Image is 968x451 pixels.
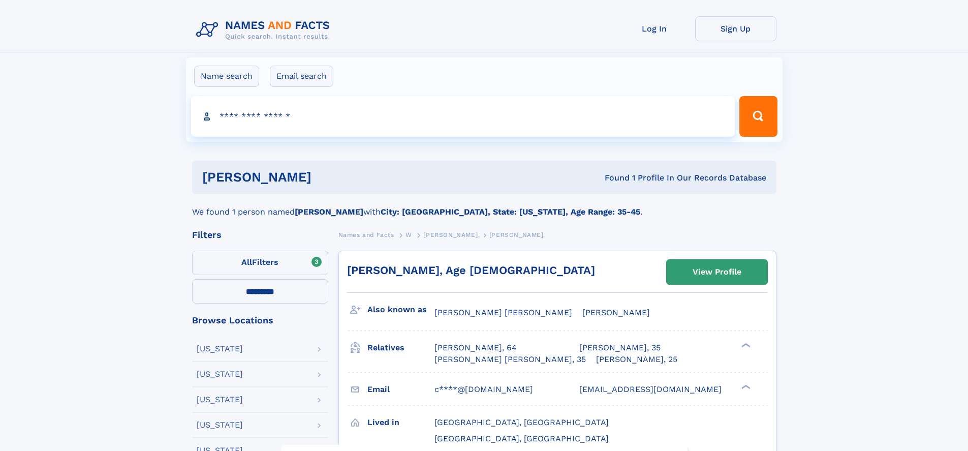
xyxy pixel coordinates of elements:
[693,260,741,284] div: View Profile
[381,207,640,217] b: City: [GEOGRAPHIC_DATA], State: [US_STATE], Age Range: 35-45
[270,66,333,87] label: Email search
[695,16,776,41] a: Sign Up
[367,414,434,431] h3: Lived in
[579,342,661,353] a: [PERSON_NAME], 35
[295,207,363,217] b: [PERSON_NAME]
[367,381,434,398] h3: Email
[739,383,751,390] div: ❯
[434,308,572,317] span: [PERSON_NAME] [PERSON_NAME]
[192,316,328,325] div: Browse Locations
[434,417,609,427] span: [GEOGRAPHIC_DATA], [GEOGRAPHIC_DATA]
[405,231,412,238] span: W
[338,228,394,241] a: Names and Facts
[434,342,517,353] a: [PERSON_NAME], 64
[192,251,328,275] label: Filters
[596,354,677,365] a: [PERSON_NAME], 25
[197,370,243,378] div: [US_STATE]
[582,308,650,317] span: [PERSON_NAME]
[434,354,586,365] a: [PERSON_NAME] [PERSON_NAME], 35
[739,342,751,349] div: ❯
[194,66,259,87] label: Name search
[434,434,609,443] span: [GEOGRAPHIC_DATA], [GEOGRAPHIC_DATA]
[241,257,252,267] span: All
[489,231,544,238] span: [PERSON_NAME]
[579,384,722,394] span: [EMAIL_ADDRESS][DOMAIN_NAME]
[192,16,338,44] img: Logo Names and Facts
[739,96,777,137] button: Search Button
[667,260,767,284] a: View Profile
[614,16,695,41] a: Log In
[423,228,478,241] a: [PERSON_NAME]
[347,264,595,277] a: [PERSON_NAME], Age [DEMOGRAPHIC_DATA]
[192,194,776,218] div: We found 1 person named with .
[192,230,328,239] div: Filters
[202,171,458,184] h1: [PERSON_NAME]
[423,231,478,238] span: [PERSON_NAME]
[367,301,434,318] h3: Also known as
[458,172,766,184] div: Found 1 Profile In Our Records Database
[197,396,243,404] div: [US_STATE]
[191,96,735,137] input: search input
[197,345,243,353] div: [US_STATE]
[367,339,434,356] h3: Relatives
[405,228,412,241] a: W
[197,421,243,429] div: [US_STATE]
